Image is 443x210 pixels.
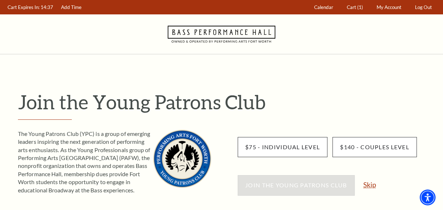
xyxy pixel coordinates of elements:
h1: Join the Young Patrons Club [18,90,436,114]
span: 14:37 [41,4,53,10]
button: Join the Young Patrons Club [238,175,355,195]
a: Log Out [412,0,435,14]
a: Cart (1) [344,0,367,14]
span: Calendar [314,4,333,10]
span: Join the Young Patrons Club [245,182,347,188]
a: Calendar [311,0,337,14]
a: Skip [363,181,376,188]
span: My Account [377,4,401,10]
a: Add Time [58,0,85,14]
span: (1) [357,4,363,10]
p: The Young Patrons Club (YPC) is a group of emerging leaders inspiring the next generation of perf... [18,130,211,194]
div: Accessibility Menu [420,190,435,205]
span: Cart Expires In: [8,4,39,10]
input: Button [332,137,417,157]
input: Button [238,137,327,157]
span: Cart [347,4,356,10]
a: My Account [373,0,405,14]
